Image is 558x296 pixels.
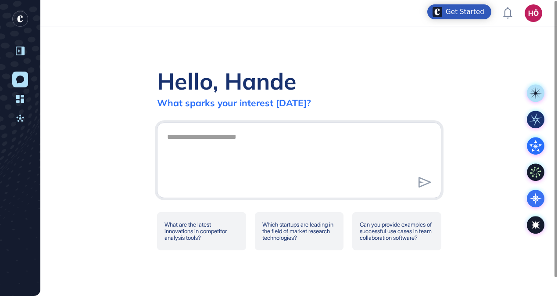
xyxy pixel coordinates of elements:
[157,212,246,250] div: What are the latest innovations in competitor analysis tools?
[525,4,542,22] button: HÖ
[446,7,484,16] div: Get Started
[433,7,442,17] img: launcher-image-alternative-text
[352,212,441,250] div: Can you provide examples of successful use cases in team collaboration software?
[157,97,311,108] div: What sparks your interest [DATE]?
[157,67,297,95] div: Hello, Hande
[427,4,491,19] div: Open Get Started checklist
[255,212,344,250] div: Which startups are leading in the field of market research technologies?
[12,11,28,27] div: entrapeer-logo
